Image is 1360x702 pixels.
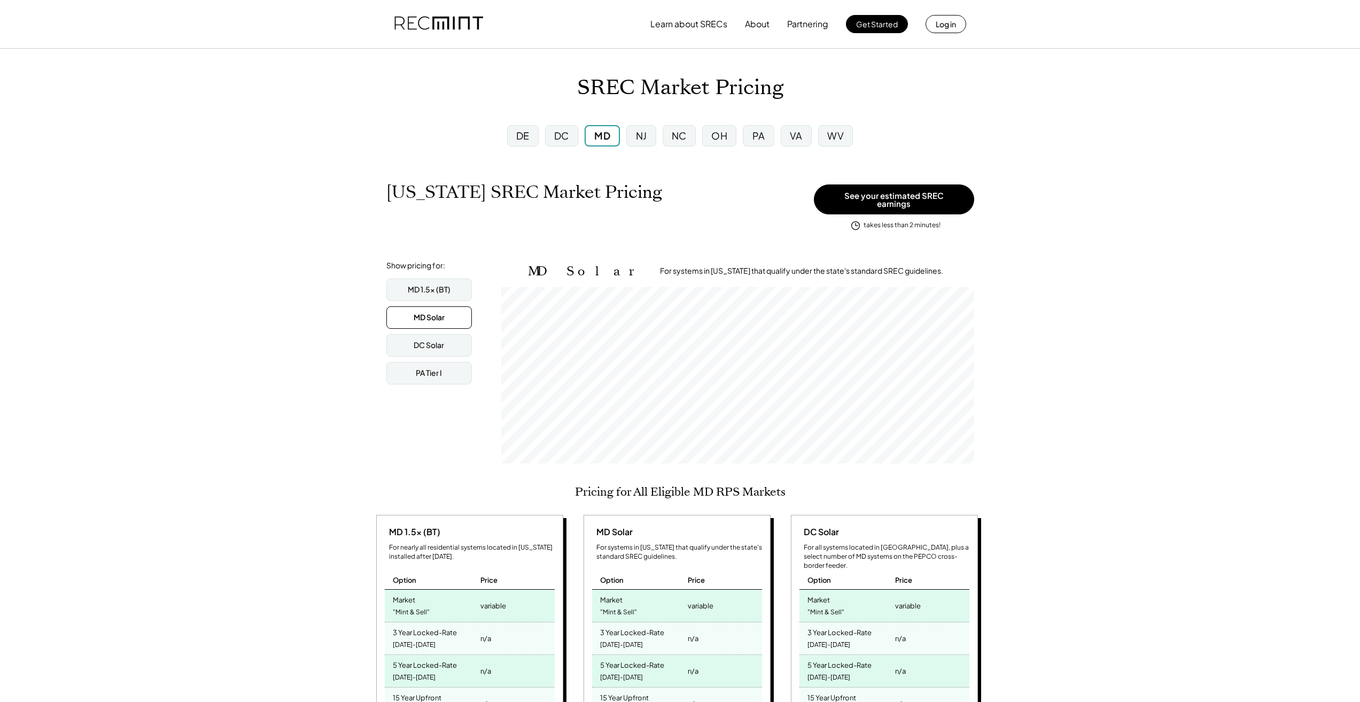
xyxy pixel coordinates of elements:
[807,592,830,605] div: Market
[516,129,530,142] div: DE
[577,75,783,101] h1: SREC Market Pricing
[895,631,906,646] div: n/a
[600,575,624,585] div: Option
[393,658,457,670] div: 5 Year Locked-Rate
[807,605,844,620] div: "Mint & Sell"
[393,638,436,652] div: [DATE]-[DATE]
[600,625,664,637] div: 3 Year Locked-Rate
[745,13,770,35] button: About
[672,129,687,142] div: NC
[807,670,850,685] div: [DATE]-[DATE]
[393,592,415,605] div: Market
[846,15,908,33] button: Get Started
[600,670,643,685] div: [DATE]-[DATE]
[414,312,445,323] div: MD Solar
[827,129,844,142] div: WV
[596,543,762,561] div: For systems in [US_STATE] that qualify under the state's standard SREC guidelines.
[787,13,828,35] button: Partnering
[688,664,698,678] div: n/a
[600,592,623,605] div: Market
[895,664,906,678] div: n/a
[814,184,974,214] button: See your estimated SREC earnings
[389,543,555,561] div: For nearly all residential systems located in [US_STATE] installed after [DATE].
[807,625,872,637] div: 3 Year Locked-Rate
[807,638,850,652] div: [DATE]-[DATE]
[416,368,442,379] div: PA Tier I
[688,598,713,613] div: variable
[600,638,643,652] div: [DATE]-[DATE]
[414,340,444,351] div: DC Solar
[804,543,969,570] div: For all systems located in [GEOGRAPHIC_DATA], plus a select number of MD systems on the PEPCO cro...
[575,485,786,499] h2: Pricing for All Eligible MD RPS Markets
[864,221,941,230] div: takes less than 2 minutes!
[554,129,569,142] div: DC
[650,13,727,35] button: Learn about SRECs
[600,605,637,620] div: "Mint & Sell"
[926,15,966,33] button: Log in
[393,625,457,637] div: 3 Year Locked-Rate
[790,129,803,142] div: VA
[480,631,491,646] div: n/a
[688,631,698,646] div: n/a
[799,526,839,538] div: DC Solar
[752,129,765,142] div: PA
[480,575,498,585] div: Price
[386,260,445,271] div: Show pricing for:
[660,266,943,276] div: For systems in [US_STATE] that qualify under the state's standard SREC guidelines.
[480,664,491,678] div: n/a
[895,598,921,613] div: variable
[807,575,831,585] div: Option
[480,598,506,613] div: variable
[592,526,633,538] div: MD Solar
[393,605,430,620] div: "Mint & Sell"
[600,658,664,670] div: 5 Year Locked-Rate
[393,670,436,685] div: [DATE]-[DATE]
[385,526,440,538] div: MD 1.5x (BT)
[688,575,705,585] div: Price
[408,284,450,295] div: MD 1.5x (BT)
[594,129,610,142] div: MD
[807,658,872,670] div: 5 Year Locked-Rate
[394,6,483,42] img: recmint-logotype%403x.png
[711,129,727,142] div: OH
[528,264,644,279] h2: MD Solar
[636,129,647,142] div: NJ
[393,575,416,585] div: Option
[895,575,912,585] div: Price
[386,182,662,203] h1: [US_STATE] SREC Market Pricing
